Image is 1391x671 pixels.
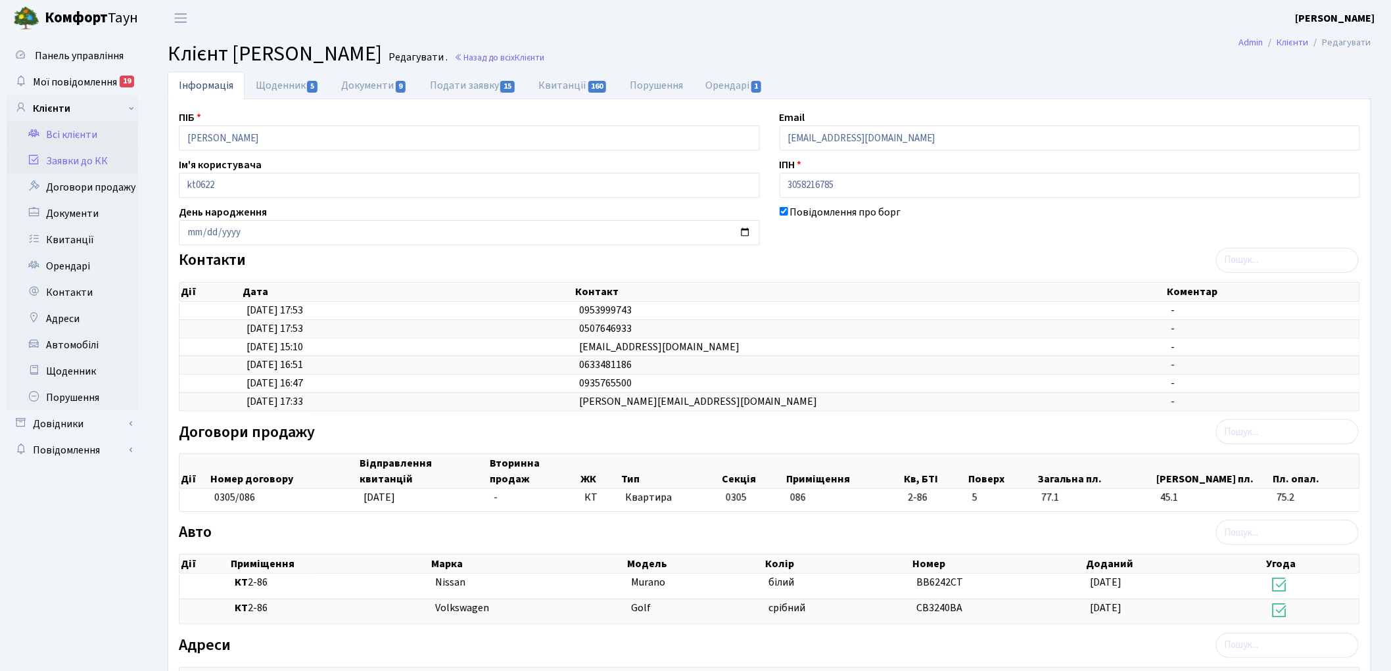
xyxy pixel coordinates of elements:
span: 2-86 [235,575,425,590]
span: 45.1 [1160,490,1266,505]
a: Панель управління [7,43,138,69]
label: ПІБ [179,110,201,126]
span: 75.2 [1277,490,1354,505]
a: Квитанції [7,227,138,253]
span: 0507646933 [579,321,632,336]
span: - [1171,394,1175,409]
a: Орендарі [7,253,138,279]
th: Приміщення [229,555,430,573]
span: 2-86 [235,601,425,616]
a: Мої повідомлення19 [7,69,138,95]
a: Всі клієнти [7,122,138,148]
span: 5 [307,81,318,93]
th: Дата [241,283,574,301]
small: Редагувати . [386,51,448,64]
th: Дії [179,454,209,488]
b: КТ [235,601,248,615]
span: [DATE] 17:53 [247,321,303,336]
span: - [494,490,498,505]
th: ЖК [579,454,620,488]
span: 9 [396,81,406,93]
a: Документи [330,72,418,99]
span: [DATE] 16:51 [247,358,303,372]
a: Квитанції [527,72,619,99]
a: Адреси [7,306,138,332]
span: 0935765500 [579,376,632,390]
th: Марка [430,555,626,573]
div: 19 [120,76,134,87]
a: Контакти [7,279,138,306]
th: Вторинна продаж [488,454,579,488]
th: Дії [179,283,241,301]
input: Пошук... [1216,633,1359,658]
a: Клієнти [7,95,138,122]
span: 2-86 [908,490,962,505]
a: Подати заявку [419,72,527,99]
span: срібний [769,601,806,615]
span: [EMAIL_ADDRESS][DOMAIN_NAME] [579,340,740,354]
span: Golf [631,601,651,615]
th: Дії [179,555,229,573]
span: [DATE] 17:53 [247,303,303,317]
a: Admin [1239,35,1263,49]
input: Пошук... [1216,520,1359,545]
a: Інформація [168,72,245,99]
span: Nissan [435,575,465,590]
span: [PERSON_NAME][EMAIL_ADDRESS][DOMAIN_NAME] [579,394,818,409]
li: Редагувати [1309,35,1371,50]
a: Щоденник [245,72,330,99]
label: Договори продажу [179,423,315,442]
span: - [1171,303,1175,317]
span: 15 [500,81,515,93]
img: logo.png [13,5,39,32]
a: Порушення [619,72,695,99]
a: Повідомлення [7,437,138,463]
span: 0633481186 [579,358,632,372]
a: Заявки до КК [7,148,138,174]
nav: breadcrumb [1219,29,1391,57]
label: Контакти [179,251,246,270]
th: Тип [620,454,720,488]
span: ВВ6242СТ [916,575,963,590]
span: Murano [631,575,665,590]
a: Порушення [7,384,138,411]
th: Модель [626,555,764,573]
span: [DATE] 17:33 [247,394,303,409]
label: Повідомлення про борг [790,204,901,220]
th: Номер [912,555,1085,573]
label: Email [780,110,805,126]
span: [DATE] 16:47 [247,376,303,390]
a: Автомобілі [7,332,138,358]
span: КТ [584,490,615,505]
span: Квартира [625,490,715,505]
span: - [1171,340,1175,354]
button: Переключити навігацію [164,7,197,29]
label: Авто [179,523,212,542]
span: СВ3240ВА [916,601,962,615]
th: Пл. опал. [1272,454,1360,488]
th: Загальна пл. [1037,454,1156,488]
th: Кв, БТІ [903,454,967,488]
th: Номер договору [209,454,358,488]
span: Таун [45,7,138,30]
th: Секція [720,454,785,488]
span: - [1171,358,1175,372]
span: 086 [790,490,806,505]
th: Угода [1265,555,1360,573]
a: [PERSON_NAME] [1296,11,1375,26]
th: Приміщення [785,454,903,488]
th: [PERSON_NAME] пл. [1155,454,1271,488]
span: [DATE] 15:10 [247,340,303,354]
label: Ім'я користувача [179,157,262,173]
a: Клієнти [1277,35,1309,49]
th: Поверх [967,454,1037,488]
span: 0953999743 [579,303,632,317]
span: 1 [751,81,762,93]
a: Договори продажу [7,174,138,200]
span: 77.1 [1042,490,1150,505]
span: Мої повідомлення [33,75,117,89]
a: Щоденник [7,358,138,384]
a: Документи [7,200,138,227]
a: Довідники [7,411,138,437]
